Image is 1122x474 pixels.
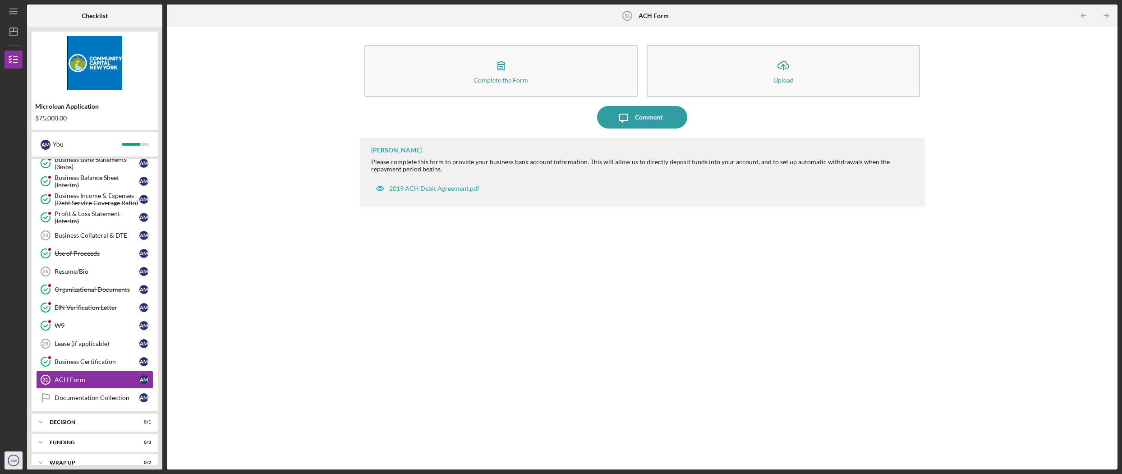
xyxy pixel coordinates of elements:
[139,339,148,348] div: A M
[41,140,51,150] div: A M
[371,147,422,154] div: [PERSON_NAME]
[55,268,139,275] div: Resume/Bio
[139,303,148,312] div: A M
[36,154,153,172] a: Business Bank Statements (3mos)AM
[36,208,153,226] a: Profit & Loss Statement (Interim)AM
[139,393,148,402] div: A M
[139,213,148,222] div: A M
[624,13,630,18] tspan: 31
[35,115,154,122] div: $75,000.00
[773,77,794,83] div: Upload
[55,210,139,225] div: Profit & Loss Statement (Interim)
[639,12,669,19] b: ACH Form
[389,185,479,192] div: 2019 ACH Debit Agreement.pdf
[36,335,153,353] a: 29Lease (if applicable)AM
[55,192,139,207] div: Business Income & Expenses (Debt Service Coverage Ratio)
[135,460,151,465] div: 0 / 2
[50,419,129,425] div: Decision
[36,172,153,190] a: Business Balance Sheet (Interim)AM
[139,375,148,384] div: A M
[55,232,139,239] div: Business Collateral & DTE
[10,458,17,463] text: AM
[139,321,148,330] div: A M
[635,106,662,129] div: Comment
[139,195,148,204] div: A M
[135,419,151,425] div: 0 / 1
[36,190,153,208] a: Business Income & Expenses (Debt Service Coverage Ratio)AM
[139,357,148,366] div: A M
[55,322,139,329] div: W9
[36,244,153,262] a: Use of ProceedsAM
[36,299,153,317] a: EIN Verification LetterAM
[371,179,484,198] button: 2019 ACH Debit Agreement.pdf
[55,376,139,383] div: ACH Form
[474,77,528,83] div: Complete the Form
[139,159,148,168] div: A M
[36,353,153,371] a: Business CertificationAM
[139,177,148,186] div: A M
[36,317,153,335] a: W9AM
[139,231,148,240] div: A M
[36,371,153,389] a: 31ACH FormAM
[36,389,153,407] a: Documentation CollectionAM
[55,394,139,401] div: Documentation Collection
[43,341,48,346] tspan: 29
[50,440,129,445] div: Funding
[364,45,638,97] button: Complete the Form
[597,106,687,129] button: Comment
[53,137,122,152] div: You
[5,451,23,469] button: AM
[55,286,139,293] div: Organizational Documents
[50,460,129,465] div: Wrap up
[55,304,139,311] div: EIN Verification Letter
[43,233,48,238] tspan: 23
[43,269,48,274] tspan: 25
[35,103,154,110] div: Microloan Application
[55,250,139,257] div: Use of Proceeds
[55,340,139,347] div: Lease (if applicable)
[135,440,151,445] div: 0 / 3
[139,249,148,258] div: A M
[647,45,920,97] button: Upload
[55,156,139,170] div: Business Bank Statements (3mos)
[371,158,916,173] div: Please complete this form to provide your business bank account information. This will allow us t...
[139,267,148,276] div: A M
[36,226,153,244] a: 23Business Collateral & DTEAM
[139,285,148,294] div: A M
[36,262,153,281] a: 25Resume/BioAM
[43,377,48,382] tspan: 31
[55,174,139,189] div: Business Balance Sheet (Interim)
[55,358,139,365] div: Business Certification
[82,12,108,19] b: Checklist
[36,281,153,299] a: Organizational DocumentsAM
[32,36,158,90] img: Product logo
